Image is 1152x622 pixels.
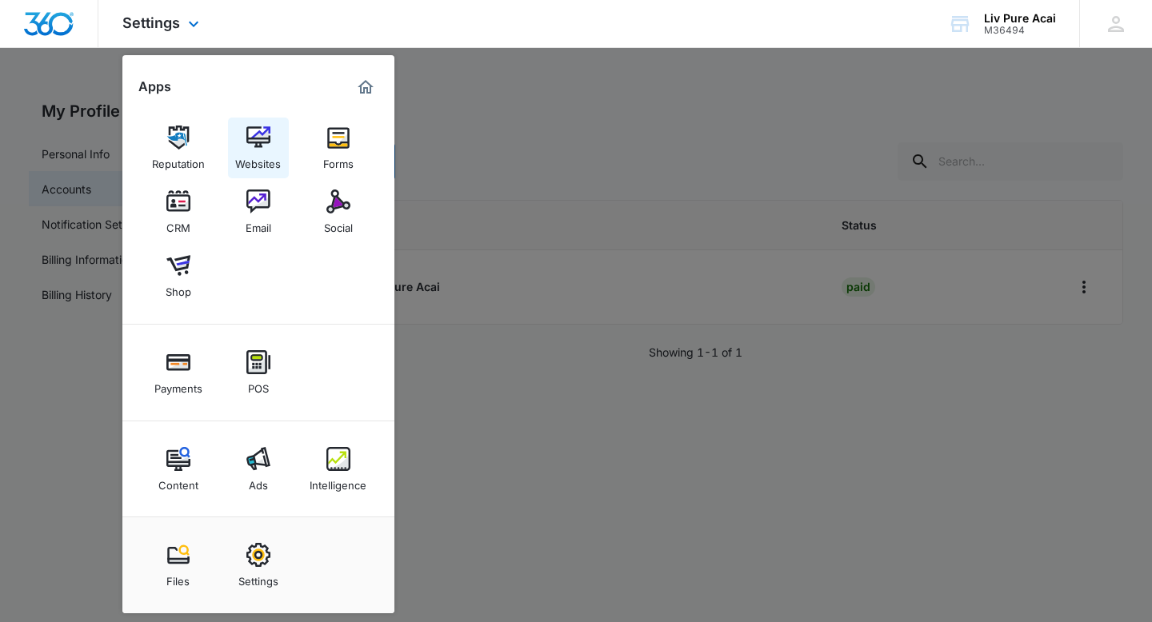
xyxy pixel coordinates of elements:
a: Reputation [148,118,209,178]
a: Files [148,535,209,596]
a: Shop [148,245,209,306]
div: Intelligence [310,471,366,492]
div: Websites [235,150,281,170]
div: Ads [249,471,268,492]
a: Social [308,181,369,242]
div: Reputation [152,150,205,170]
div: Forms [323,150,354,170]
div: Payments [154,374,202,395]
a: Content [148,439,209,500]
div: CRM [166,213,190,234]
div: Settings [238,567,278,588]
span: Settings [122,14,180,31]
div: Email [246,213,271,234]
div: POS [248,374,269,395]
div: Social [324,213,353,234]
a: Payments [148,342,209,403]
div: account name [984,12,1056,25]
div: account id [984,25,1056,36]
div: Files [166,567,190,588]
a: Websites [228,118,289,178]
a: Forms [308,118,369,178]
div: Shop [166,277,191,298]
a: Settings [228,535,289,596]
h2: Apps [138,79,171,94]
a: Email [228,181,289,242]
a: CRM [148,181,209,242]
a: Marketing 360® Dashboard [353,74,378,100]
a: Intelligence [308,439,369,500]
a: POS [228,342,289,403]
div: Content [158,471,198,492]
a: Ads [228,439,289,500]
